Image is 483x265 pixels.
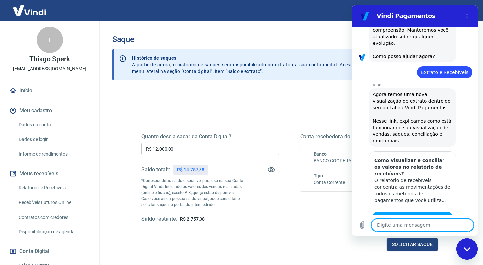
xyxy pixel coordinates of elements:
[112,35,467,44] h3: Saque
[16,147,91,161] a: Informe de rendimentos
[132,55,411,75] p: A partir de agora, o histórico de saques será disponibilizado no extrato da sua conta digital. Ac...
[16,133,91,146] a: Dados de login
[141,166,170,173] h5: Saldo total*:
[8,244,91,259] button: Conta Digital
[13,65,86,72] p: [EMAIL_ADDRESS][DOMAIN_NAME]
[314,157,425,164] h6: BANCO COOPERATIVO SICREDI S.A.
[29,56,70,63] p: Thiago Sperk
[141,216,177,222] h5: Saldo restante:
[314,151,327,157] span: Banco
[451,5,475,17] button: Sair
[16,196,91,209] a: Recebíveis Futuros Online
[456,238,478,260] iframe: Botão para abrir a janela de mensagens, conversa em andamento
[180,216,204,221] span: R$ 2.757,38
[300,133,438,140] h5: Conta recebedora do saque
[16,181,91,195] a: Relatório de Recebíveis
[8,103,91,118] button: Meu cadastro
[8,166,91,181] button: Meus recebíveis
[16,118,91,132] a: Dados da conta
[37,27,63,53] div: T
[132,55,411,61] p: Histórico de saques
[352,5,478,236] iframe: Janela de mensagens
[8,83,91,98] a: Início
[387,238,438,251] button: Solicitar saque
[314,179,345,186] h6: Conta Corrente
[16,225,91,239] a: Disponibilização de agenda
[314,173,323,178] span: Tipo
[141,133,279,140] h5: Quanto deseja sacar da Conta Digital?
[16,211,91,224] a: Contratos com credores
[8,0,51,21] img: Vindi
[177,166,204,173] p: R$ 14.757,38
[141,178,245,208] p: *Corresponde ao saldo disponível para uso na sua Conta Digital Vindi. Incluindo os valores das ve...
